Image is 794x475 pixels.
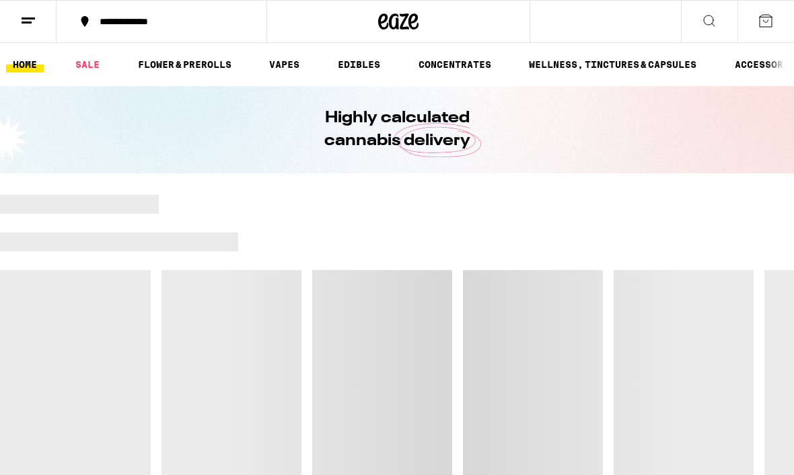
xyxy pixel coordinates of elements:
[522,56,703,73] a: WELLNESS, TINCTURES & CAPSULES
[131,56,238,73] a: FLOWER & PREROLLS
[331,56,387,73] a: EDIBLES
[8,9,97,20] span: Hi. Need any help?
[412,56,498,73] a: CONCENTRATES
[286,107,508,153] h1: Highly calculated cannabis delivery
[6,56,44,73] a: HOME
[69,56,106,73] a: SALE
[262,56,306,73] a: VAPES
